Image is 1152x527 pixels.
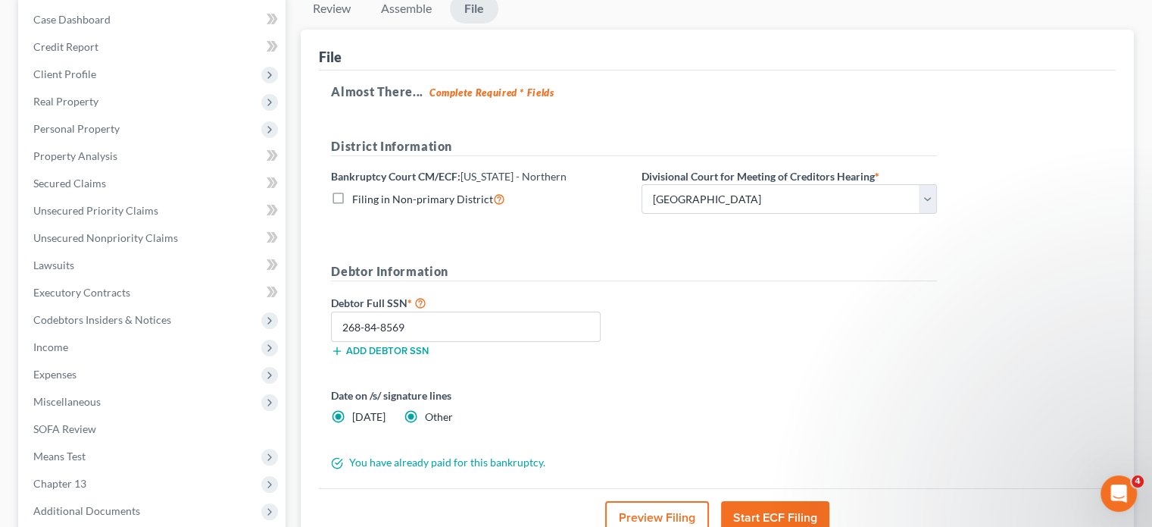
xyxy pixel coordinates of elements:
a: SOFA Review [21,416,286,443]
button: Send a message… [260,405,284,429]
img: Profile image for Sara [86,8,110,33]
a: Secured Claims [21,170,286,197]
label: Date on /s/ signature lines [331,387,626,403]
button: Upload attachment [23,411,36,423]
label: Debtor Full SSN [323,293,634,312]
span: Personal Property [33,122,120,135]
a: Executory Contracts [21,279,286,306]
label: Bankruptcy Court CM/ECF: [331,168,567,184]
label: Divisional Court for Meeting of Creditors Hearing [642,168,879,184]
span: Additional Documents [33,504,140,517]
h1: NextChapter App [116,8,219,19]
span: Lawsuits [33,259,74,271]
span: [DATE] [352,410,386,423]
button: Start recording [96,411,108,423]
div: You have already paid for this bankruptcy. [323,455,944,470]
span: Case Dashboard [33,13,111,26]
a: Unsecured Priority Claims [21,197,286,224]
iframe: Intercom live chat [1100,475,1137,512]
span: Chapter 13 [33,477,86,490]
span: SOFA Review [33,422,96,435]
span: Executory Contracts [33,286,130,299]
span: [US_STATE] - Northern [460,170,567,183]
div: File [319,48,342,66]
strong: Complete Required * Fields [429,86,554,99]
span: Unsecured Priority Claims [33,204,158,217]
span: Filing in Non-primary District [352,193,493,205]
img: Profile image for Emma [64,8,89,33]
a: Property Analysis [21,143,286,170]
span: Income [33,340,68,353]
p: A few hours [128,19,186,34]
span: Secured Claims [33,177,106,190]
input: XXX-XX-XXXX [331,312,601,342]
span: Expenses [33,368,76,381]
span: Property Analysis [33,149,117,162]
a: Credit Report [21,33,286,61]
h5: Debtor Information [331,262,937,281]
span: Real Property [33,95,98,108]
button: Emoji picker [48,411,60,423]
span: 4 [1132,475,1144,488]
span: Unsecured Nonpriority Claims [33,231,178,244]
h5: District Information [331,137,937,156]
div: Close [266,6,293,33]
span: Client Profile [33,67,96,80]
img: Profile image for Lindsey [43,8,67,33]
span: Miscellaneous [33,395,101,408]
span: Other [425,410,453,423]
button: go back [10,6,39,35]
button: Add debtor SSN [331,345,429,357]
span: Codebtors Insiders & Notices [33,313,171,326]
a: Case Dashboard [21,6,286,33]
span: Means Test [33,450,86,463]
a: Lawsuits [21,252,286,279]
textarea: Message… [13,379,290,405]
button: Gif picker [72,411,84,423]
span: Credit Report [33,40,98,53]
h5: Almost There... [331,83,1104,101]
button: Home [237,6,266,35]
a: Unsecured Nonpriority Claims [21,224,286,252]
